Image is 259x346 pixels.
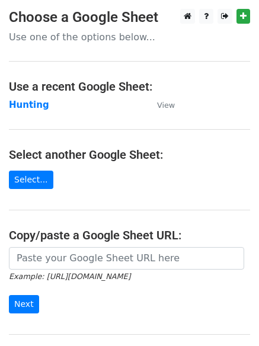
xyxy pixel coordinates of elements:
[9,31,250,43] p: Use one of the options below...
[9,247,244,270] input: Paste your Google Sheet URL here
[145,100,175,110] a: View
[9,148,250,162] h4: Select another Google Sheet:
[9,9,250,26] h3: Choose a Google Sheet
[157,101,175,110] small: View
[9,272,130,281] small: Example: [URL][DOMAIN_NAME]
[9,228,250,242] h4: Copy/paste a Google Sheet URL:
[9,79,250,94] h4: Use a recent Google Sheet:
[9,171,53,189] a: Select...
[9,100,49,110] a: Hunting
[9,295,39,313] input: Next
